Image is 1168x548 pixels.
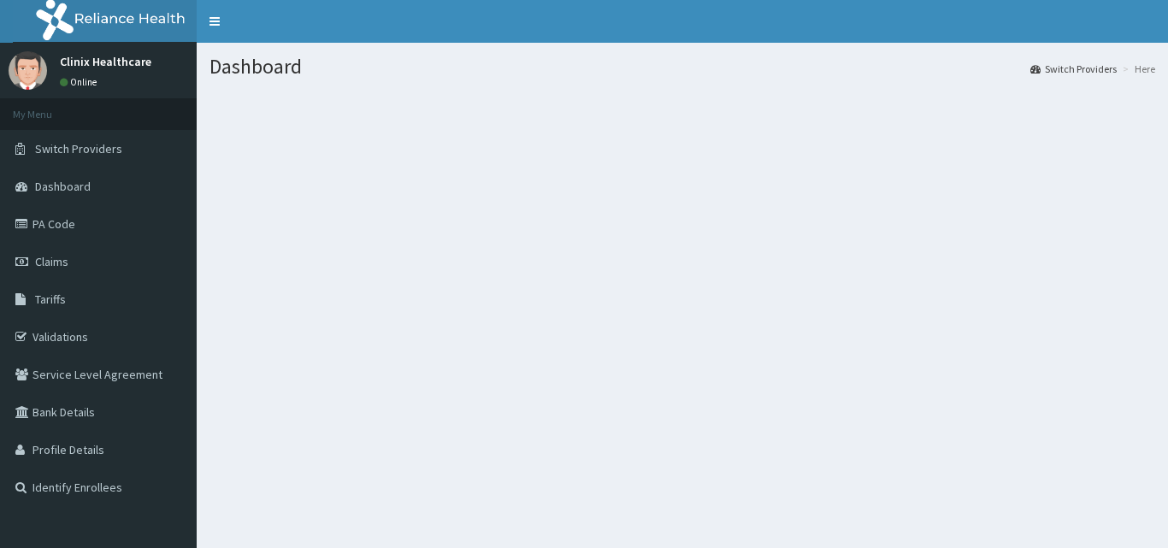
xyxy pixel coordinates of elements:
[1118,62,1155,76] li: Here
[209,56,1155,78] h1: Dashboard
[35,254,68,269] span: Claims
[60,76,101,88] a: Online
[1030,62,1117,76] a: Switch Providers
[35,292,66,307] span: Tariffs
[60,56,151,68] p: Clinix Healthcare
[35,141,122,156] span: Switch Providers
[35,179,91,194] span: Dashboard
[9,51,47,90] img: User Image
